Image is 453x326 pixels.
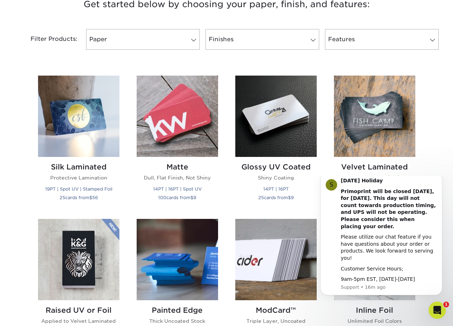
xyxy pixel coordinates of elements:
h2: Raised UV or Foil [38,306,119,315]
img: Silk Laminated Business Cards [38,76,119,157]
a: Matte Business Cards Matte Dull, Flat Finish, Not Shiny 14PT | 16PT | Spot UV 100cards from$9 [137,76,218,210]
span: $ [190,195,193,200]
span: 9 [291,195,294,200]
span: 25 [258,195,264,200]
p: A Soft Touch Lamination [334,174,415,181]
span: 25 [60,195,65,200]
small: cards from [158,195,196,200]
span: 1 [443,302,449,307]
p: Triple Layer, Uncoated [235,317,317,325]
p: Protective Lamination [38,174,119,181]
a: Features [325,29,439,50]
iframe: Google Customer Reviews [2,304,61,323]
small: cards from [60,195,98,200]
a: Silk Laminated Business Cards Silk Laminated Protective Lamination 19PT | Spot UV | Stamped Foil ... [38,76,119,210]
b: Primoprint will be closed [DATE], for [DATE]. This day will not count towards production timing, ... [31,13,126,53]
img: Painted Edge Business Cards [137,219,218,300]
div: Filter Products: [11,29,83,50]
p: Message from Support, sent 16m ago [31,108,127,115]
div: Message content [31,1,127,107]
span: 100 [158,195,166,200]
a: Finishes [206,29,319,50]
p: Dull, Flat Finish, Not Shiny [137,174,218,181]
p: Shiny Coating [235,174,317,181]
h2: Velvet Laminated [334,163,415,171]
small: 14PT | 16PT [263,186,289,192]
b: [DATE] Holiday [31,2,73,8]
a: Velvet Laminated Business Cards Velvet Laminated A Soft Touch Lamination 19PT | Spot UV 100cards ... [334,76,415,210]
h2: Matte [137,163,218,171]
h2: Silk Laminated [38,163,119,171]
div: 9am-5pm EST, [DATE]-[DATE] [31,100,127,107]
h2: Painted Edge [137,306,218,315]
h2: Glossy UV Coated [235,163,317,171]
h2: Inline Foil [334,306,415,315]
span: 56 [92,195,98,200]
img: Glossy UV Coated Business Cards [235,76,317,157]
p: Thick Uncoated Stock [137,317,218,325]
img: Velvet Laminated Business Cards [334,76,415,157]
div: Customer Service Hours; [31,90,127,97]
small: cards from [258,195,294,200]
a: Glossy UV Coated Business Cards Glossy UV Coated Shiny Coating 14PT | 16PT 25cards from$9 [235,76,317,210]
p: Unlimited Foil Colors [334,317,415,325]
small: 14PT | 16PT | Spot UV [153,186,202,192]
span: 9 [193,195,196,200]
a: Paper [86,29,200,50]
img: Raised UV or Foil Business Cards [38,219,119,300]
img: ModCard™ Business Cards [235,219,317,300]
span: $ [288,195,291,200]
div: Please utilize our chat feature if you have questions about your order or products. We look forwa... [31,58,127,86]
iframe: Intercom live chat [429,302,446,319]
div: Profile image for Support [16,3,28,15]
span: $ [89,195,92,200]
small: 19PT | Spot UV | Stamped Foil [45,186,112,192]
iframe: Intercom notifications message [310,176,453,307]
img: Matte Business Cards [137,76,218,157]
img: New Product [102,219,119,240]
h2: ModCard™ [235,306,317,315]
